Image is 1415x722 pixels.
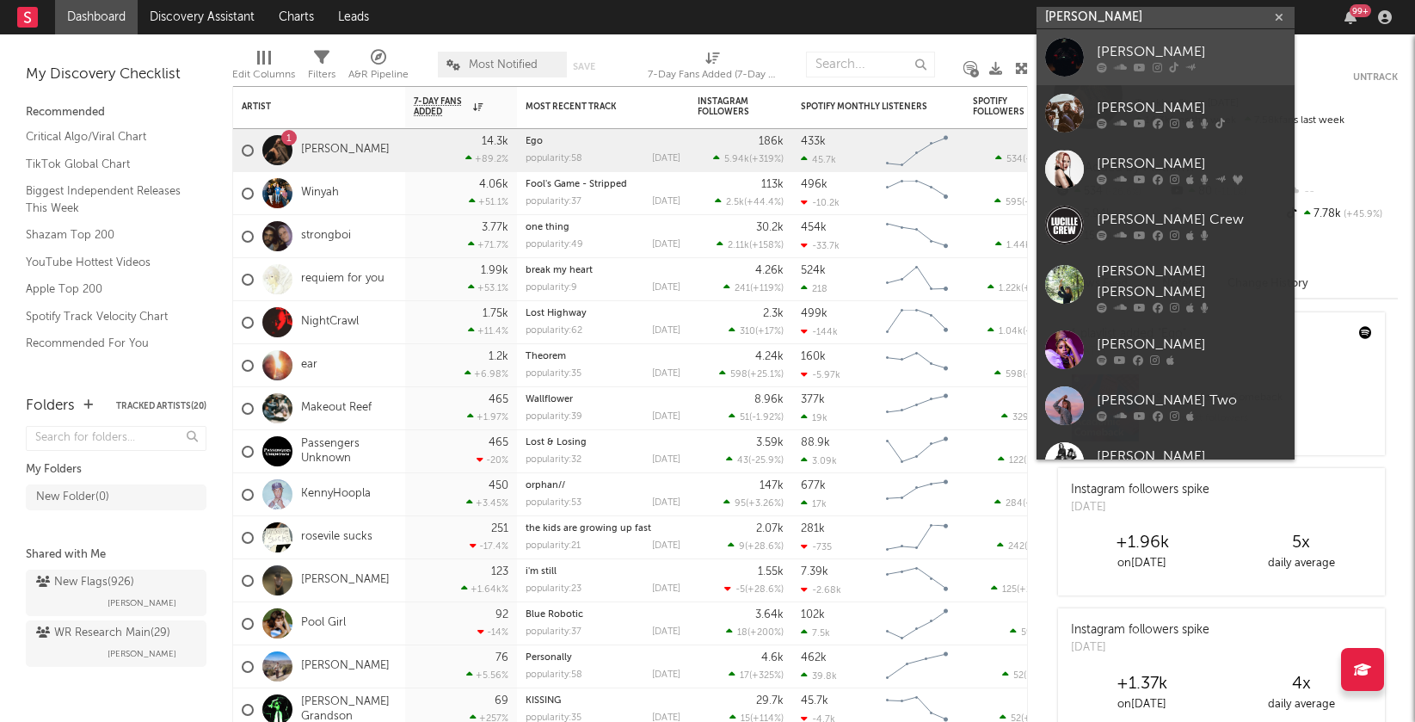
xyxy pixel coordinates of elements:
a: [PERSON_NAME] Crew [1037,197,1295,253]
span: 595 [1006,198,1022,207]
svg: Chart title [878,129,956,172]
div: 2.07k [756,523,784,534]
span: +3.26 % [748,499,781,509]
svg: Chart title [878,387,956,430]
a: Biggest Independent Releases This Week [26,182,189,217]
div: break my heart [526,266,680,275]
a: Personally [526,653,572,663]
span: 17 [740,671,749,681]
div: 1.99k [481,265,508,276]
div: ( ) [729,670,784,681]
div: 69 [495,695,508,707]
a: orphan// [526,481,565,491]
a: [PERSON_NAME] [301,573,390,588]
span: 598 [730,370,747,380]
div: [DATE] [652,369,680,379]
a: YouTube Hottest Videos [26,253,189,272]
button: Tracked Artists(20) [116,402,206,410]
a: NightCrawl [301,315,359,330]
div: 19k [801,412,827,423]
a: the kids are growing up fast [526,524,651,534]
div: 99 + [1350,4,1371,17]
div: popularity: 39 [526,412,582,422]
div: +1.96k [1062,533,1221,553]
div: ( ) [994,497,1059,509]
div: ( ) [1010,626,1059,638]
span: -25.9 % [751,456,781,466]
div: 462k [801,652,827,663]
span: 7-Day Fans Added [414,96,469,117]
span: 125 [1002,585,1017,595]
div: ( ) [723,497,784,509]
div: 45.7k [801,154,836,165]
span: +17 % [758,327,781,336]
div: Shared with Me [26,545,206,565]
div: 7.5k [801,627,830,639]
div: [DATE] [652,240,680,250]
div: 45.7k [801,695,828,707]
div: 147k [760,480,784,491]
div: -14 % [477,626,508,638]
span: -5 [735,585,745,595]
div: +1.37k [1062,674,1221,694]
a: TikTok Videos Assistant / Last 7 Days - Top [26,361,189,397]
div: Instagram Followers [698,96,758,117]
div: [PERSON_NAME] [1097,41,1286,62]
div: 496k [801,179,827,190]
div: [PERSON_NAME] [1097,446,1286,466]
a: [PERSON_NAME] [1037,141,1295,197]
div: [PERSON_NAME] Crew [1097,209,1286,230]
span: +44.4 % [747,198,781,207]
a: Makeout Reef [301,401,372,416]
div: Edit Columns [232,43,295,93]
div: popularity: 9 [526,283,577,293]
a: Recommended For You [26,334,189,353]
button: Save [573,62,595,71]
div: ( ) [995,153,1059,164]
div: 1.75k [483,308,508,319]
span: +28.6 % [747,542,781,552]
div: KISSING [526,696,680,706]
a: Pool Girl [301,616,346,631]
span: 284 [1006,499,1023,509]
div: Instagram followers spike [1071,481,1209,499]
div: [PERSON_NAME] [1097,334,1286,355]
div: ( ) [724,583,784,595]
div: daily average [1221,694,1381,715]
div: [DATE] [652,197,680,207]
div: popularity: 35 [526,369,581,379]
div: 7.78k [1283,203,1398,225]
a: New Flags(926)[PERSON_NAME] [26,570,206,616]
div: 4.06k [479,179,508,190]
svg: Chart title [878,344,956,387]
div: 281k [801,523,825,534]
span: +325 % [752,671,781,681]
div: 465 [489,394,508,405]
div: 17k [801,498,827,509]
div: [DATE] [652,627,680,637]
div: ( ) [719,368,784,380]
svg: Chart title [878,301,956,344]
span: 95 [735,499,746,509]
div: 7.39k [801,566,828,577]
span: 1.04k [999,327,1023,336]
div: New Folder ( 0 ) [36,487,109,508]
div: 88.9k [801,437,830,448]
div: 2.3k [763,308,784,319]
span: Most Notified [469,59,538,71]
div: Spotify Followers [973,96,1033,117]
svg: Chart title [878,473,956,516]
span: [PERSON_NAME] [108,593,176,614]
div: ( ) [997,540,1059,552]
div: ( ) [728,540,784,552]
div: 3.77k [482,222,508,233]
svg: Chart title [878,430,956,473]
div: ( ) [987,325,1059,336]
a: KennyHoopla [301,487,371,502]
a: Blue Robotic [526,610,583,620]
div: daily average [1221,553,1381,574]
div: Artist [242,102,371,112]
div: Edit Columns [232,65,295,85]
span: 329 [1012,413,1029,423]
svg: Chart title [878,645,956,688]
